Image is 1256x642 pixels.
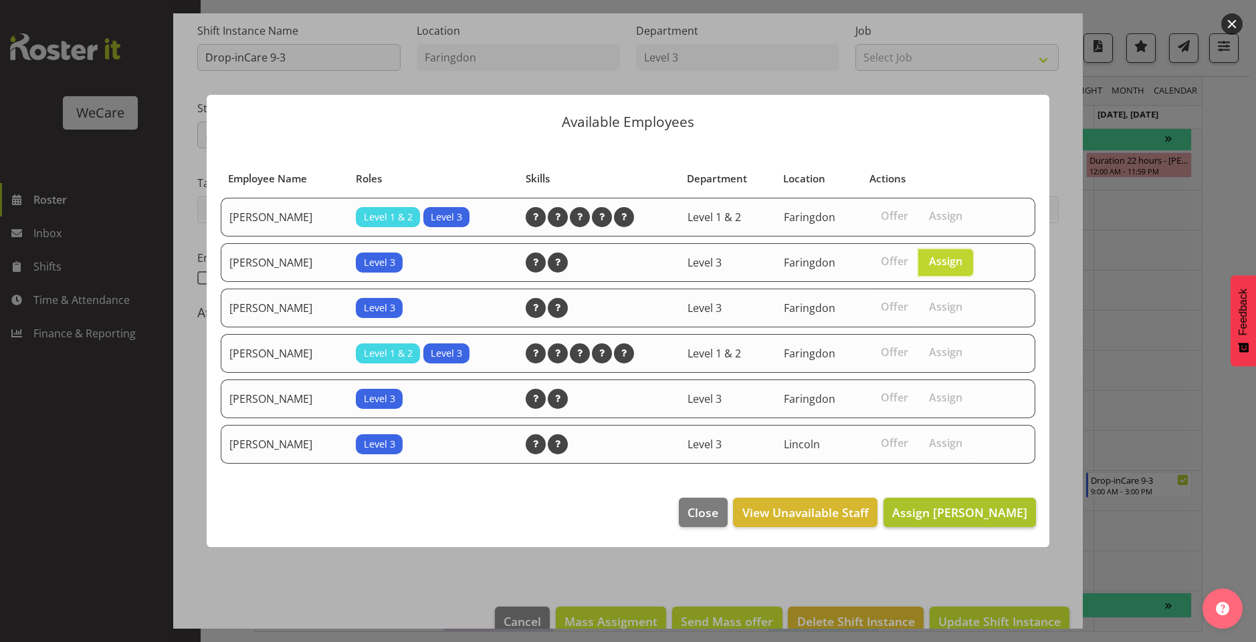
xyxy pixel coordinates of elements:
[881,391,908,404] span: Offer
[356,171,382,186] span: Roles
[929,436,962,450] span: Assign
[364,437,395,452] span: Level 3
[228,171,307,186] span: Employee Name
[431,210,462,224] span: Level 3
[431,346,462,361] span: Level 3
[688,346,741,361] span: Level 1 & 2
[869,171,906,186] span: Actions
[883,498,1036,527] button: Assign [PERSON_NAME]
[364,391,395,406] span: Level 3
[364,210,413,224] span: Level 1 & 2
[221,198,348,236] td: [PERSON_NAME]
[929,345,962,359] span: Assign
[688,255,722,270] span: Level 3
[733,498,877,527] button: View Unavailable Staff
[688,301,722,315] span: Level 3
[221,334,348,373] td: [PERSON_NAME]
[881,436,908,450] span: Offer
[784,391,835,406] span: Faringdon
[929,209,962,222] span: Assign
[526,171,550,186] span: Skills
[929,255,962,268] span: Assign
[784,301,835,315] span: Faringdon
[881,300,908,313] span: Offer
[688,210,741,224] span: Level 1 & 2
[221,425,348,464] td: [PERSON_NAME]
[1231,275,1256,366] button: Feedback - Show survey
[364,255,395,270] span: Level 3
[784,346,835,361] span: Faringdon
[364,301,395,315] span: Level 3
[221,289,348,327] td: [PERSON_NAME]
[688,504,718,521] span: Close
[679,498,727,527] button: Close
[881,255,908,268] span: Offer
[784,255,835,270] span: Faringdon
[742,504,869,521] span: View Unavailable Staff
[687,171,747,186] span: Department
[688,391,722,406] span: Level 3
[364,346,413,361] span: Level 1 & 2
[929,391,962,404] span: Assign
[784,210,835,224] span: Faringdon
[784,437,820,452] span: Lincoln
[221,379,348,418] td: [PERSON_NAME]
[220,115,1036,129] p: Available Employees
[1237,289,1249,335] span: Feedback
[929,300,962,313] span: Assign
[688,437,722,452] span: Level 3
[1216,602,1229,615] img: help-xxl-2.png
[221,243,348,282] td: [PERSON_NAME]
[783,171,825,186] span: Location
[881,209,908,222] span: Offer
[881,345,908,359] span: Offer
[892,504,1027,520] span: Assign [PERSON_NAME]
